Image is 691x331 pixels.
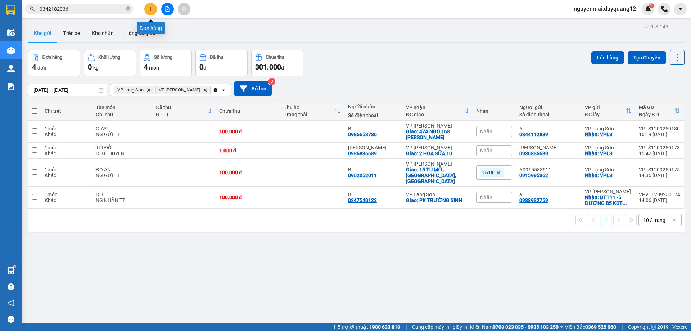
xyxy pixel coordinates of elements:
[519,173,548,178] div: 0915995362
[519,112,578,117] div: Số điện thoại
[348,126,398,131] div: B
[14,266,16,268] sup: 1
[585,131,632,137] div: Nhận: VPLS
[32,63,36,71] span: 4
[622,323,623,331] span: |
[623,200,627,206] span: ...
[348,197,377,203] div: 0347540123
[480,148,492,153] span: Nhãn
[639,151,680,156] div: 15:42 [DATE]
[84,50,136,76] button: Khối lượng0kg
[266,55,284,60] div: Chưa thu
[8,300,14,307] span: notification
[45,151,89,156] div: Khác
[37,65,46,71] span: đơn
[348,192,398,197] div: B
[159,87,200,93] span: VP Minh Khai
[480,194,492,200] span: Nhãn
[7,29,15,36] img: warehouse-icon
[154,55,172,60] div: Số lượng
[480,129,492,134] span: Nhãn
[585,104,626,110] div: VP gửi
[8,316,14,323] span: message
[7,65,15,72] img: warehouse-icon
[348,151,377,156] div: 0936836689
[677,6,684,12] span: caret-down
[144,3,157,15] button: plus
[470,323,559,331] span: Miền Nam
[519,151,548,156] div: 0936836689
[96,112,149,117] div: Ghi chú
[585,112,626,117] div: ĐC lấy
[482,169,495,176] span: 15:00
[140,50,192,76] button: Số lượng4món
[156,112,206,117] div: HTTT
[585,173,632,178] div: Nhận: VPLS
[568,4,642,13] span: nguyenmai.duyquang12
[493,324,559,330] strong: 0708 023 035 - 0935 103 250
[406,129,469,140] div: Giao: 47A NGÕ 168 NGUYỄN XIỂN
[119,24,161,42] button: Hàng đã giao
[406,197,469,203] div: Giao: PK TRƯỜNG SINH
[643,216,665,224] div: 10 / trang
[219,129,276,134] div: 100.000 đ
[639,197,680,203] div: 14:06 [DATE]
[88,63,92,71] span: 0
[348,145,398,151] div: C HUYỀN
[585,189,632,194] div: VP [PERSON_NAME]
[284,104,335,110] div: Thu hộ
[591,51,624,64] button: Lên hàng
[650,3,652,8] span: 1
[649,3,654,8] sup: 1
[45,197,89,203] div: Khác
[45,192,89,197] div: 1 món
[98,55,120,60] div: Khối lượng
[45,126,89,131] div: 1 món
[7,47,15,54] img: warehouse-icon
[406,112,463,117] div: ĐC giao
[255,63,281,71] span: 301.000
[519,167,578,173] div: A0915583611
[96,131,149,137] div: NG GỬI TT
[161,3,174,15] button: file-add
[519,192,578,197] div: a
[628,51,666,64] button: Tạo Chuyến
[519,145,578,151] div: C HUYỀN
[644,23,668,31] div: ver 1.8.143
[280,102,344,121] th: Toggle SortBy
[45,145,89,151] div: 1 món
[639,131,680,137] div: 16:19 [DATE]
[203,88,207,92] svg: Delete
[96,167,149,173] div: ĐỒ ĂN
[234,81,272,96] button: Bộ lọc
[639,173,680,178] div: 14:35 [DATE]
[45,108,89,114] div: Chi tiết
[86,24,119,42] button: Kho nhận
[195,50,248,76] button: Đã thu0đ
[152,102,215,121] th: Toggle SortBy
[178,3,190,15] button: aim
[148,6,153,12] span: plus
[212,86,213,94] input: Selected VP Lạng Sơn, VP Minh Khai.
[406,104,463,110] div: VP nhận
[585,151,632,156] div: Nhận: VPLS
[126,6,130,11] span: close-circle
[149,65,159,71] span: món
[199,63,203,71] span: 0
[585,126,632,131] div: VP Lạng Sơn
[114,86,154,94] span: VP Lạng Sơn, close by backspace
[7,83,15,90] img: solution-icon
[671,217,677,223] svg: open
[96,104,149,110] div: Tên món
[96,126,149,131] div: GIÀY
[412,323,468,331] span: Cung cấp máy in - giấy in:
[7,267,15,274] img: warehouse-icon
[348,104,398,109] div: Người nhận
[165,6,170,12] span: file-add
[519,104,578,110] div: Người gửi
[251,50,303,76] button: Chưa thu301.000đ
[406,323,407,331] span: |
[585,194,632,206] div: Nhận: BTT11 -5 ĐƯỜNG B5 KDT HIM LAM VẠN, HĐ
[96,197,149,203] div: NG NHẬN TT
[144,63,148,71] span: 4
